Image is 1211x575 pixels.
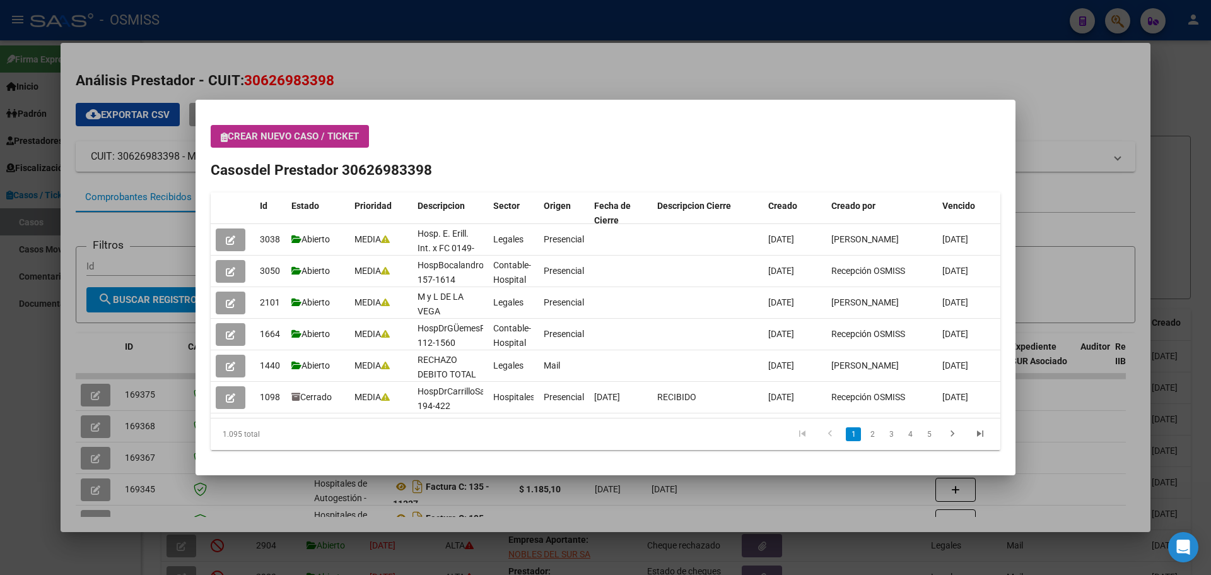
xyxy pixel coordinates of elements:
span: RECHAZO DEBITO TOTAL DE AFILIACIONES, INFORMA RECLAMO LEGALES. [418,355,477,451]
span: Abierto [291,360,330,370]
span: MEDIA [354,360,390,370]
span: [DATE] [942,392,968,402]
span: Legales [493,297,524,307]
a: 5 [921,427,937,441]
span: MEDIA [354,297,390,307]
span: [PERSON_NAME] [831,234,899,244]
datatable-header-cell: Vencido [937,193,1000,234]
datatable-header-cell: Descripcion [412,193,488,234]
span: Legales [493,234,524,244]
span: MEDIA [354,392,390,402]
span: Hosp. E. Erill. Int. x FC 0149-00011047; 11187,11581. [418,228,474,282]
span: Estado [291,201,319,211]
span: HospBocalandroRec 157-1614 [418,260,498,285]
span: 3050 [260,266,280,276]
span: [PERSON_NAME] [831,360,899,370]
span: Contable-Hospital [493,260,531,285]
span: RECIBIDO [657,392,696,402]
span: Vencido [942,201,975,211]
a: go to previous page [818,427,842,441]
li: page 5 [920,424,939,445]
span: Recepción OSMISS [831,392,905,402]
span: [DATE] [768,329,794,339]
span: Id [260,201,267,211]
span: [DATE] [768,266,794,276]
div: Open Intercom Messenger [1168,532,1198,562]
datatable-header-cell: Sector [488,193,539,234]
span: Presencial [544,234,584,244]
span: Abierto [291,266,330,276]
a: 1 [846,427,861,441]
span: Recepción OSMISS [831,266,905,276]
li: page 3 [882,424,901,445]
span: Presencial [544,266,584,276]
span: Abierto [291,234,330,244]
span: 1098 [260,392,280,402]
span: [DATE] [942,329,968,339]
span: Legales [493,360,524,370]
span: 3038 [260,234,280,244]
li: page 4 [901,424,920,445]
span: 1440 [260,360,280,370]
span: Presencial [544,297,584,307]
div: 1.095 total [211,418,366,450]
span: HospDrCarrilloSanVicenteFact 194-422 [418,386,537,411]
span: Presencial [544,392,584,402]
span: [PERSON_NAME] [831,297,899,307]
span: 2101 [260,297,280,307]
span: del Prestador 30626983398 [251,162,432,178]
span: Recepción OSMISS [831,329,905,339]
span: MEDIA [354,329,390,339]
a: go to first page [790,427,814,441]
span: HospDrGÜemesRec 112-1560 [418,323,494,348]
span: [DATE] [942,266,968,276]
span: [DATE] [942,234,968,244]
datatable-header-cell: Id [255,193,286,234]
span: Presencial [544,329,584,339]
a: go to next page [940,427,964,441]
span: Sector [493,201,520,211]
span: Descripcion [418,201,465,211]
span: Contable-Hospital [493,323,531,348]
span: Creado [768,201,797,211]
span: Descripcion Cierre [657,201,731,211]
datatable-header-cell: Creado por [826,193,937,234]
datatable-header-cell: Descripcion Cierre [652,193,763,234]
span: 1664 [260,329,280,339]
li: page 2 [863,424,882,445]
span: M y L DE LA VEGA [418,292,464,316]
datatable-header-cell: Estado [286,193,349,234]
span: [DATE] [942,360,968,370]
span: Abierto [291,329,330,339]
span: [DATE] [768,392,794,402]
a: 4 [903,427,918,441]
span: Crear nuevo caso / ticket [221,131,359,142]
span: Cerrado [291,392,332,402]
span: Fecha de Cierre [594,201,631,225]
a: 2 [865,427,880,441]
span: Mail [544,360,560,370]
button: Crear nuevo caso / ticket [211,125,369,148]
span: MEDIA [354,234,390,244]
span: [DATE] [768,360,794,370]
datatable-header-cell: Origen [539,193,589,234]
span: Hospitales [493,392,535,402]
span: [DATE] [768,234,794,244]
datatable-header-cell: Prioridad [349,193,412,234]
span: Creado por [831,201,875,211]
a: 3 [884,427,899,441]
h2: Casos [211,160,1000,181]
span: [DATE] [942,297,968,307]
span: [DATE] [594,392,620,402]
span: MEDIA [354,266,390,276]
span: Prioridad [354,201,392,211]
span: Abierto [291,297,330,307]
span: Origen [544,201,571,211]
a: go to last page [968,427,992,441]
span: [DATE] [768,297,794,307]
datatable-header-cell: Fecha de Cierre [589,193,652,234]
datatable-header-cell: Creado [763,193,826,234]
li: page 1 [844,424,863,445]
